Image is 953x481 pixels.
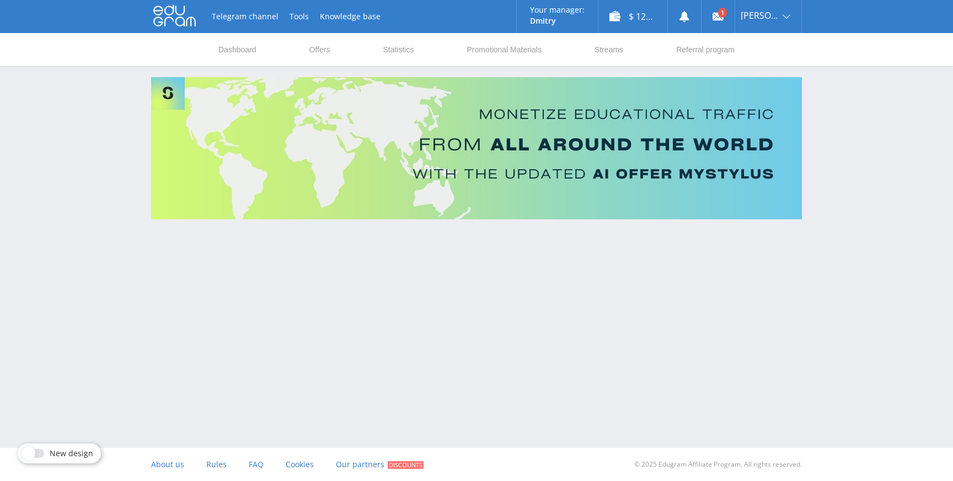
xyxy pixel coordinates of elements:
span: [PERSON_NAME] [741,11,779,20]
span: Our partners [336,459,384,469]
span: New design [50,449,93,458]
a: Offers [308,33,331,66]
span: Cookies [286,459,314,469]
a: About us [151,448,184,481]
p: Dmitry [530,17,585,25]
span: Rules [206,459,227,469]
a: Referral program [675,33,736,66]
span: FAQ [249,459,264,469]
a: Our partners Discounts [336,448,424,481]
a: Dashboard [217,33,258,66]
a: Promotional Materials [466,33,543,66]
a: Cookies [286,448,314,481]
p: Your manager: [530,6,585,14]
div: © 2025 Edugram Affiliate Program. All rights reserved. [482,448,802,481]
span: Discounts [388,461,424,469]
a: Streams [593,33,624,66]
img: Banner [151,77,802,219]
a: Rules [206,448,227,481]
span: About us [151,459,184,469]
a: FAQ [249,448,264,481]
a: Statistics [382,33,415,66]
